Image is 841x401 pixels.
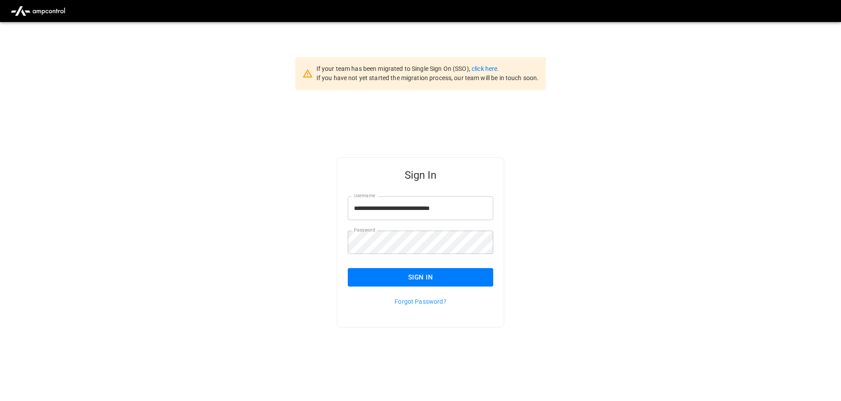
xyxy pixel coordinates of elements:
span: If your team has been migrated to Single Sign On (SSO), [316,65,472,72]
label: Username [354,192,375,199]
img: ampcontrol.io logo [7,3,69,19]
button: Sign In [348,268,493,287]
label: Password [354,227,375,234]
a: click here. [472,65,499,72]
h5: Sign In [348,168,493,182]
span: If you have not yet started the migration process, our team will be in touch soon. [316,74,539,81]
p: Forgot Password? [348,297,493,306]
